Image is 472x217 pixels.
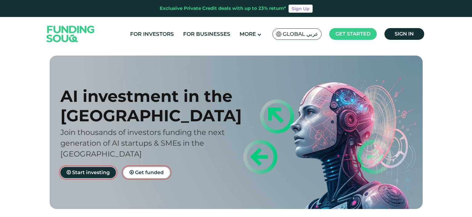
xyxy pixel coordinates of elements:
a: Start investing [60,167,116,178]
a: Sign Up [289,5,313,13]
a: Sign in [384,28,424,40]
a: Get funded [123,167,170,178]
span: Start investing [72,169,110,175]
div: AI investment in the [GEOGRAPHIC_DATA] [60,86,247,125]
span: Global عربي [283,31,318,38]
span: Get funded [135,169,164,175]
span: Join thousands of investors funding the next generation of AI startups & SMEs in the [GEOGRAPHIC_... [60,128,225,158]
span: Sign in [395,31,414,37]
div: Exclusive Private Credit deals with up to 23% return* [160,5,286,12]
img: Logo [40,19,101,50]
span: More [240,31,256,37]
a: For Investors [129,29,175,39]
a: For Businesses [182,29,232,39]
img: SA Flag [276,31,281,37]
span: Get started [335,31,371,37]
